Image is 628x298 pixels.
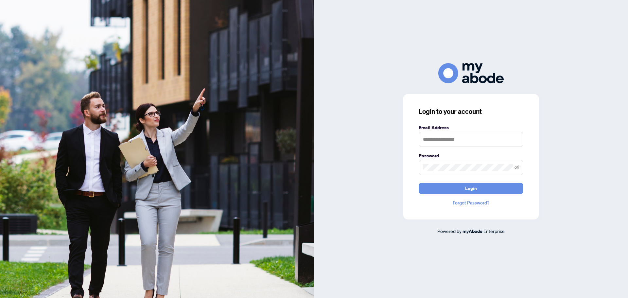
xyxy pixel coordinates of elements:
[419,124,523,131] label: Email Address
[419,199,523,206] a: Forgot Password?
[437,228,462,234] span: Powered by
[419,107,523,116] h3: Login to your account
[465,183,477,194] span: Login
[419,152,523,159] label: Password
[462,228,482,235] a: myAbode
[483,228,505,234] span: Enterprise
[419,183,523,194] button: Login
[515,165,519,170] span: eye-invisible
[438,63,504,83] img: ma-logo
